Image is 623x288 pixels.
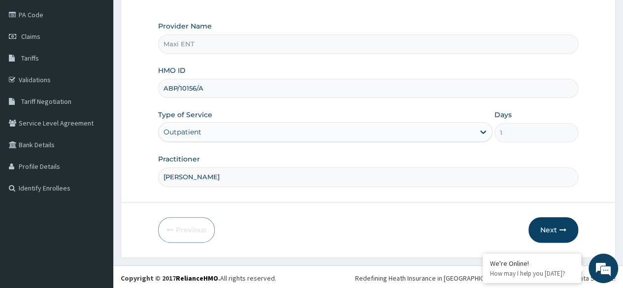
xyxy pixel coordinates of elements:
a: RelianceHMO [176,274,218,283]
div: Redefining Heath Insurance in [GEOGRAPHIC_DATA] using Telemedicine and Data Science! [355,273,616,283]
span: We're online! [57,83,136,183]
button: Next [528,217,578,243]
label: Type of Service [158,110,212,120]
div: Outpatient [164,127,201,137]
p: How may I help you today? [490,269,574,278]
label: HMO ID [158,65,186,75]
label: Days [494,110,512,120]
span: Tariffs [21,54,39,63]
span: Claims [21,32,40,41]
div: Minimize live chat window [162,5,185,29]
input: Enter Name [158,167,578,187]
img: d_794563401_company_1708531726252_794563401 [18,49,40,74]
input: Enter HMO ID [158,79,578,98]
strong: Copyright © 2017 . [121,274,220,283]
div: Chat with us now [51,55,165,68]
span: Tariff Negotiation [21,97,71,106]
label: Practitioner [158,154,200,164]
textarea: Type your message and hit 'Enter' [5,187,188,222]
div: We're Online! [490,259,574,268]
label: Provider Name [158,21,212,31]
button: Previous [158,217,215,243]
